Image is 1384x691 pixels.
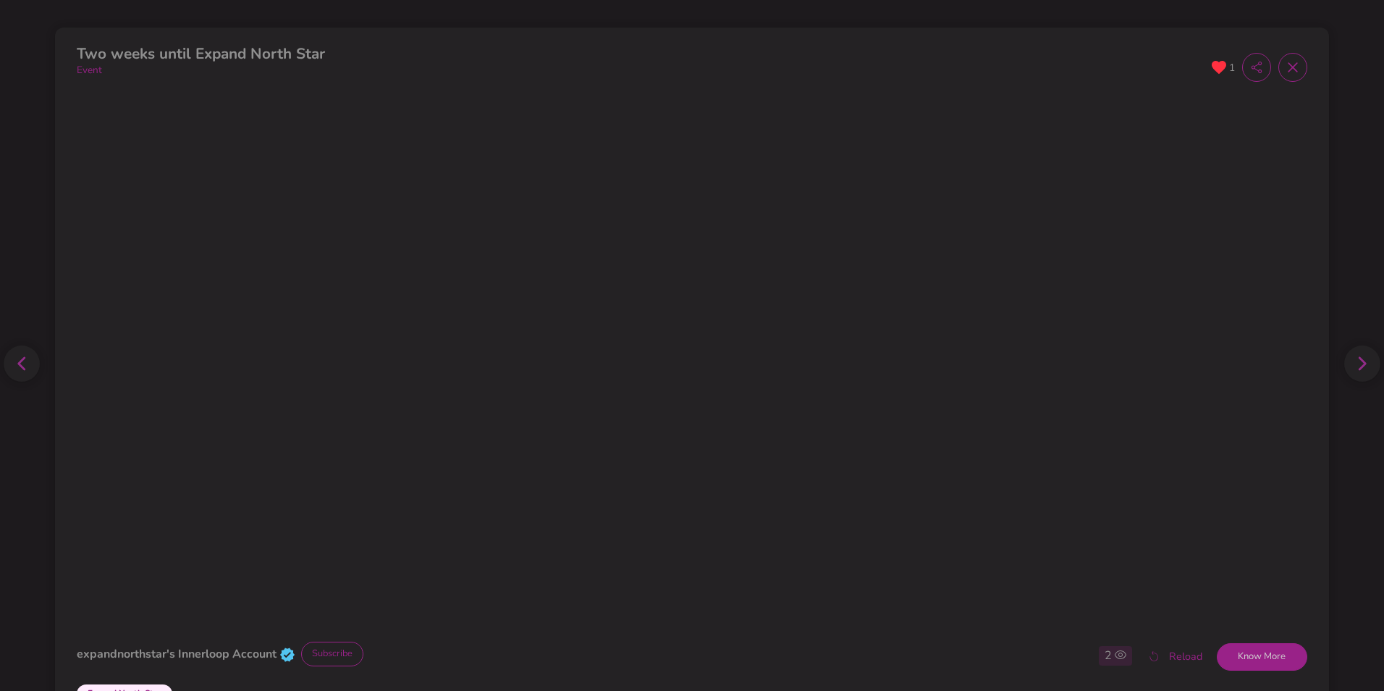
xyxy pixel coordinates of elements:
strong: expandnorthstar's Innerloop Account [77,646,277,662]
p: Event [77,63,325,78]
span: Subscribe [306,647,358,660]
iframe: Innerloop player [77,93,1307,632]
span: Two weeks until Expand North Star [77,43,325,64]
button: Subscribe [301,642,363,666]
span: 1 [1229,60,1235,75]
img: verified [279,647,295,663]
button: Know More [1217,643,1307,671]
h6: 2 [1105,649,1112,663]
button: Reload [1132,643,1216,671]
